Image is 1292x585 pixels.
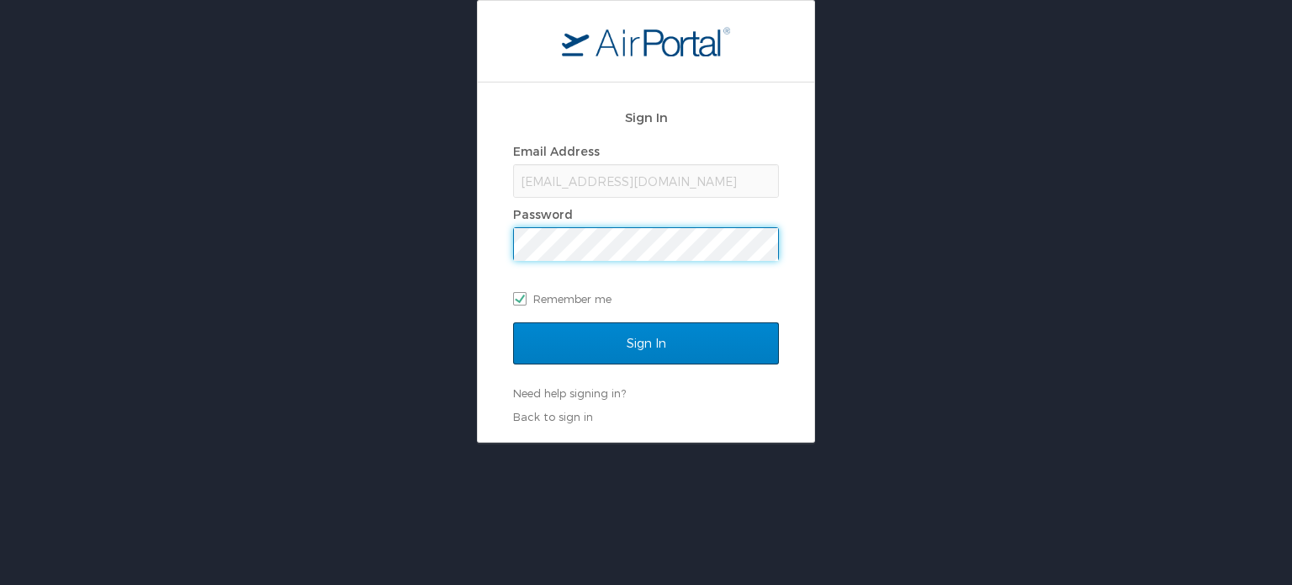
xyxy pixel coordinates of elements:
[562,26,730,56] img: logo
[513,322,779,364] input: Sign In
[513,108,779,127] h2: Sign In
[513,207,573,221] label: Password
[513,144,600,158] label: Email Address
[513,286,779,311] label: Remember me
[513,386,626,400] a: Need help signing in?
[513,410,593,423] a: Back to sign in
